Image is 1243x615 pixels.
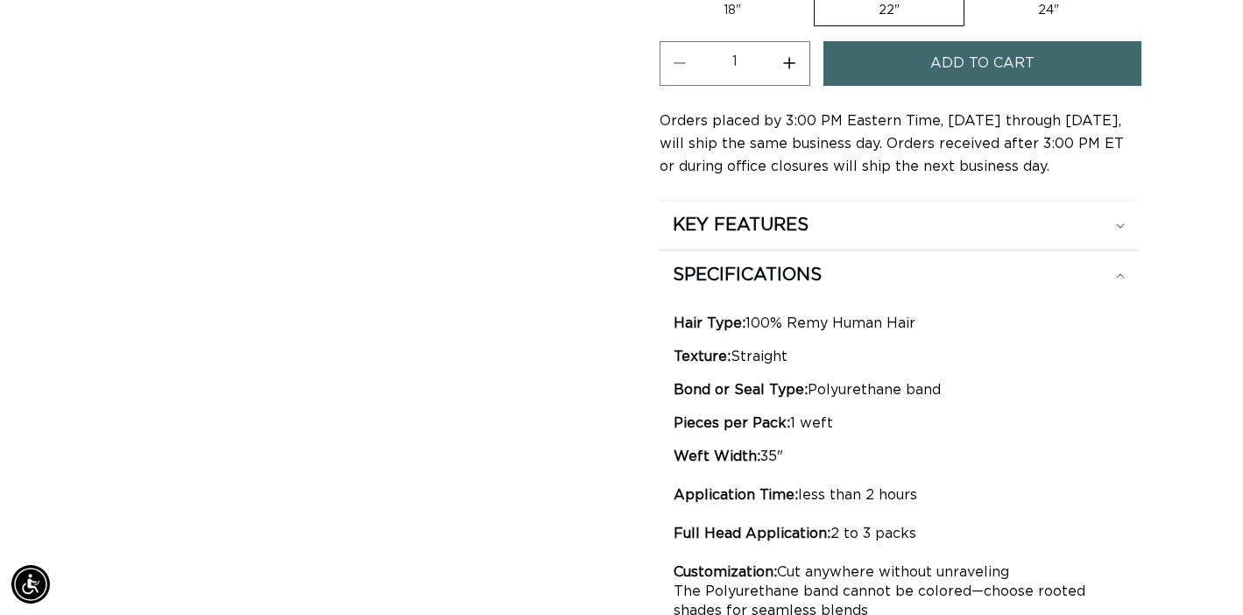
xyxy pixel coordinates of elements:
[674,383,808,397] strong: Bond or Seal Type:
[823,41,1141,86] button: Add to cart
[660,201,1138,250] summary: KEY FEATURES
[673,264,822,286] h2: SPECIFICATIONS
[674,565,777,579] strong: Customization:
[674,347,1124,366] p: Straight
[660,251,1138,300] summary: SPECIFICATIONS
[930,41,1035,86] span: Add to cart
[674,527,830,541] strong: Full Head Application:
[674,316,745,330] strong: Hair Type:
[674,380,1124,399] p: Polyurethane band
[674,488,798,502] strong: Application Time:
[674,350,731,364] strong: Texture:
[674,416,790,430] strong: Pieces per Pack:
[674,314,1124,333] p: 100% Remy Human Hair
[11,565,50,604] div: Accessibility Menu
[660,114,1124,173] span: Orders placed by 3:00 PM Eastern Time, [DATE] through [DATE], will ship the same business day. Or...
[673,214,809,237] h2: KEY FEATURES
[1155,531,1243,615] iframe: Chat Widget
[674,414,1124,433] p: 1 weft
[674,449,760,463] strong: Weft Width:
